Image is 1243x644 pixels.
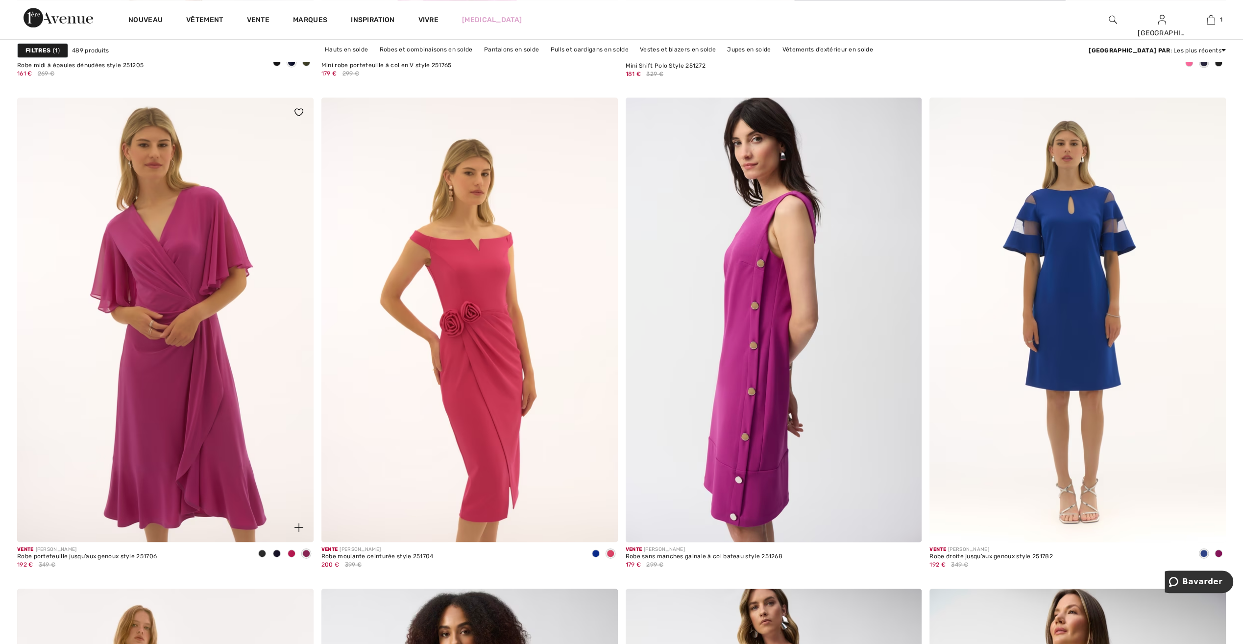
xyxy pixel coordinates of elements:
[1207,14,1215,25] img: Mon sac
[186,16,223,26] a: Vêtement
[635,43,721,56] a: Vestes et blazers en solde
[929,553,1052,560] div: Robe droite jusqu’aux genoux style 251782
[929,561,946,568] span: 192 €
[39,560,56,569] span: 349 €
[321,98,618,542] img: Robe moulante ceinturée style 251704. Saphir Royal 163
[17,546,34,552] span: Vente
[342,69,360,78] span: 299 €
[17,553,157,560] div: Robe portefeuille jusqu’aux genoux style 251706
[247,16,270,26] a: Vente
[284,546,299,562] div: Geranium
[1165,570,1233,595] iframe: Opens a widget where you can chat to one of our agents
[53,46,60,55] span: 1
[929,546,946,552] span: Vente
[626,553,782,560] div: Robe sans manches gainale à col bateau style 251268
[1109,14,1117,25] img: Rechercher sur le site Web
[626,98,922,542] img: Robe fourreau col bateau sans manches style 251268. Orchidée pourpre
[321,546,338,552] span: Vente
[321,561,340,568] span: 200 €
[1220,15,1222,24] span: 1
[38,69,55,78] span: 269 €
[17,62,144,69] div: Robe midi à épaules dénudées style 251205
[626,546,642,552] span: Vente
[778,43,878,56] a: Vêtements d’extérieur en solde
[321,62,452,69] div: Mini robe portefeuille à col en V style 251765
[929,546,1052,553] div: [PERSON_NAME]
[951,560,968,569] span: 349 €
[722,43,776,56] a: Jupes en solde
[269,546,284,562] div: Midnight Blue
[479,43,544,56] a: Pantalons en solde
[603,546,618,562] div: Geranium
[1196,546,1211,562] div: Royal Sapphire 163
[269,55,284,71] div: Black
[588,546,603,562] div: Royal Sapphire 163
[299,546,314,562] div: Purple orchid
[1211,55,1226,72] div: Black
[351,16,394,26] span: Inspiration
[321,546,434,553] div: [PERSON_NAME]
[1182,55,1196,72] div: Bubble gum
[1158,15,1166,24] a: Sign In
[546,43,634,56] a: Pulls et cardigans en solde
[646,560,663,569] span: 299 €
[128,16,163,26] a: Nouveau
[321,553,434,560] div: Robe moulante ceinturée style 251704
[17,546,157,553] div: [PERSON_NAME]
[72,46,109,55] span: 489 produits
[17,98,314,542] img: Robe portefeuille jusqu’aux genoux style 251706. Noir
[294,523,303,532] img: plus_v2.svg
[294,108,303,116] img: heart_black_full.svg
[1138,28,1186,38] div: [GEOGRAPHIC_DATA]
[1187,14,1235,25] a: 1
[1089,47,1221,54] font: : Les plus récents
[17,70,32,77] span: 161 €
[17,561,33,568] span: 192 €
[299,55,314,71] div: Cactus
[321,70,337,77] span: 179 €
[320,43,373,56] a: Hauts en solde
[255,546,269,562] div: Black
[626,71,641,77] span: 181 €
[929,98,1226,542] img: Robe droite jusqu’aux genoux style 251782. Saphir Royal 163
[293,16,327,26] a: Marques
[1158,14,1166,25] img: Mes infos
[626,561,641,568] span: 179 €
[646,70,663,78] span: 329 €
[345,560,362,569] span: 399 €
[1211,546,1226,562] div: Purple orchid
[626,546,782,553] div: [PERSON_NAME]
[284,55,299,71] div: Midnight Blue
[1196,55,1211,72] div: Midnight Blue
[418,15,439,25] a: Vivre
[25,46,50,55] strong: Filtres
[1089,47,1170,54] strong: [GEOGRAPHIC_DATA] par
[462,15,522,25] a: [MEDICAL_DATA]
[24,8,93,27] img: 1ère Avenue
[626,63,706,70] div: Mini Shift Polo Style 251272
[375,43,478,56] a: Robes et combinaisons en solde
